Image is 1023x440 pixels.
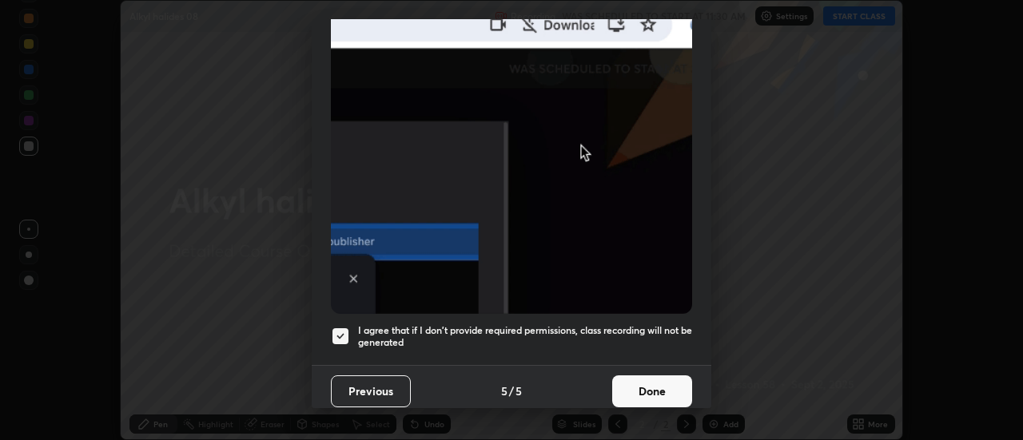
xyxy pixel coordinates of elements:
[501,383,508,399] h4: 5
[515,383,522,399] h4: 5
[509,383,514,399] h4: /
[358,324,692,349] h5: I agree that if I don't provide required permissions, class recording will not be generated
[331,375,411,407] button: Previous
[612,375,692,407] button: Done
